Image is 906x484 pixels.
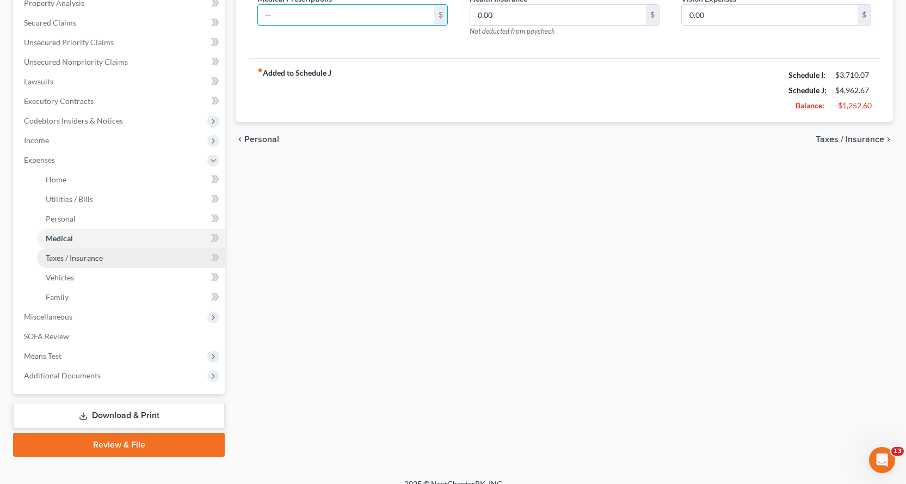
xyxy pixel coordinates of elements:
[24,312,72,321] span: Miscellaneous
[37,248,225,268] a: Taxes / Insurance
[470,27,554,35] span: Not deducted from paycheck
[816,135,884,144] span: Taxes / Insurance
[24,57,128,66] span: Unsecured Nonpriority Claims
[37,268,225,287] a: Vehicles
[13,433,225,457] a: Review & File
[24,136,49,145] span: Income
[13,403,225,428] a: Download & Print
[15,52,225,72] a: Unsecured Nonpriority Claims
[835,85,871,96] div: $4,962.67
[24,18,76,27] span: Secured Claims
[46,253,103,262] span: Taxes / Insurance
[37,170,225,189] a: Home
[46,175,66,184] span: Home
[858,5,871,26] div: $
[15,72,225,91] a: Lawsuits
[24,38,114,47] span: Unsecured Priority Claims
[470,5,646,26] input: --
[46,194,93,204] span: Utilities / Bills
[236,135,244,144] i: chevron_left
[257,68,331,113] strong: Added to Schedule J
[37,229,225,248] a: Medical
[244,135,279,144] span: Personal
[24,371,101,380] span: Additional Documents
[24,96,94,106] span: Executory Contracts
[37,209,225,229] a: Personal
[15,327,225,346] a: SOFA Review
[24,332,69,341] span: SOFA Review
[796,101,824,110] strong: Balance:
[46,273,74,282] span: Vehicles
[258,5,434,26] input: --
[15,33,225,52] a: Unsecured Priority Claims
[884,135,893,144] i: chevron_right
[257,68,263,73] i: fiber_manual_record
[869,447,895,473] iframe: Intercom live chat
[15,13,225,33] a: Secured Claims
[46,214,76,223] span: Personal
[682,5,858,26] input: --
[788,85,827,95] strong: Schedule J:
[646,5,659,26] div: $
[835,70,871,81] div: $3,710.07
[37,189,225,209] a: Utilities / Bills
[24,155,55,164] span: Expenses
[37,287,225,307] a: Family
[24,77,53,86] span: Lawsuits
[816,135,893,144] button: Taxes / Insurance chevron_right
[434,5,447,26] div: $
[15,91,225,111] a: Executory Contracts
[788,70,825,79] strong: Schedule I:
[891,447,904,456] span: 13
[24,116,123,125] span: Codebtors Insiders & Notices
[835,100,871,111] div: -$1,252.60
[46,234,73,243] span: Medical
[24,351,61,360] span: Means Test
[236,135,279,144] button: chevron_left Personal
[46,292,69,302] span: Family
